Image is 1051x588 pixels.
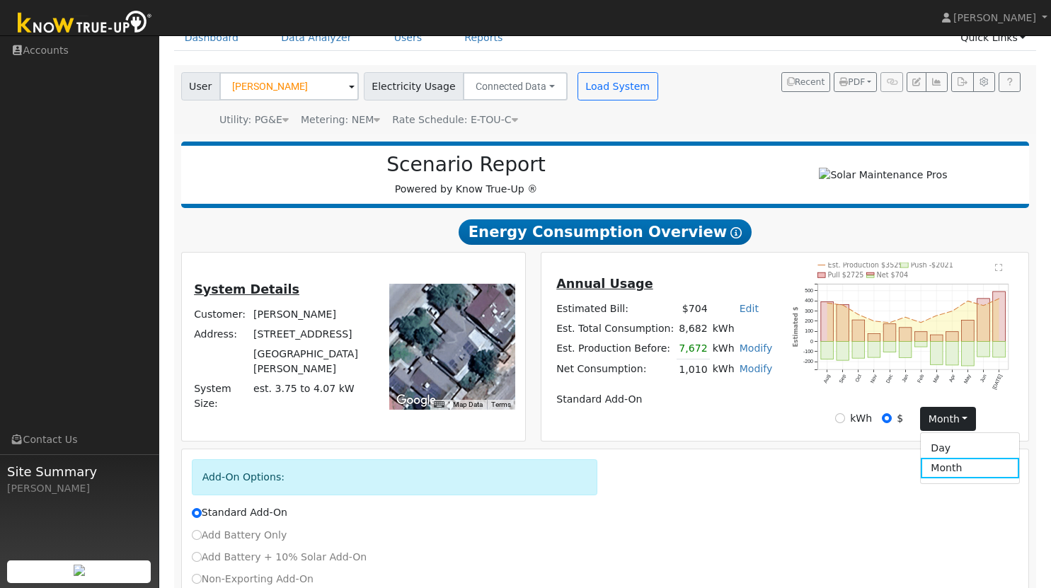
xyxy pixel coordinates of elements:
[188,153,745,197] div: Powered by Know True-Up ®
[931,342,943,365] rect: onclick=""
[194,282,299,296] u: System Details
[192,508,202,518] input: Standard Add-On
[192,572,314,587] label: Non-Exporting Add-On
[904,316,907,318] circle: onclick=""
[393,391,440,410] img: Google
[803,349,813,354] text: -100
[822,374,832,384] text: Aug
[710,339,737,359] td: kWh
[921,438,1019,458] a: Day
[931,335,943,341] rect: onclick=""
[459,219,752,245] span: Energy Consumption Overview
[850,411,872,426] label: kWh
[192,528,287,543] label: Add Battery Only
[946,342,959,366] rect: onclick=""
[219,113,289,127] div: Utility: PG&E
[838,374,847,384] text: Sep
[917,374,925,384] text: Feb
[810,339,813,345] text: 0
[914,332,927,342] rect: onclick=""
[920,407,976,431] button: month
[837,342,849,361] rect: onclick=""
[740,303,759,314] a: Edit
[677,359,710,380] td: 1,010
[885,374,895,384] text: Dec
[710,359,737,380] td: kWh
[710,319,775,339] td: kWh
[926,72,948,92] button: Multi-Series Graph
[948,374,957,384] text: Apr
[192,304,251,324] td: Customer:
[897,411,903,426] label: $
[995,263,1002,272] text: 
[921,458,1019,478] a: Month
[837,305,849,342] rect: onclick=""
[74,565,85,576] img: retrieve
[192,459,598,495] div: Add-On Options:
[181,72,220,100] span: User
[192,324,251,344] td: Address:
[907,72,926,92] button: Edit User
[854,374,863,383] text: Oct
[998,298,1000,300] circle: onclick=""
[301,113,380,127] div: Metering: NEM
[251,379,374,414] td: System Size
[192,379,251,414] td: System Size:
[920,322,922,324] circle: onclick=""
[554,339,677,359] td: Est. Production Before:
[963,374,972,385] text: May
[556,277,653,291] u: Annual Usage
[842,304,844,306] circle: onclick=""
[980,374,988,384] text: Jun
[7,462,151,481] span: Site Summary
[364,72,464,100] span: Electricity Usage
[950,25,1036,51] a: Quick Links
[677,339,710,359] td: 7,672
[932,374,941,384] text: Mar
[554,359,677,380] td: Net Consumption:
[852,342,865,359] rect: onclick=""
[883,324,896,342] rect: onclick=""
[578,72,658,100] button: Load System
[251,324,374,344] td: [STREET_ADDRESS]
[857,313,859,316] circle: onclick=""
[253,383,355,394] span: est. 3.75 to 4.07 kW
[993,292,1006,342] rect: onclick=""
[868,342,880,358] rect: onclick=""
[982,305,984,307] circle: onclick=""
[554,389,775,409] td: Standard Add-On
[852,320,865,341] rect: onclick=""
[827,261,902,269] text: Est. Production $3529
[7,481,151,496] div: [PERSON_NAME]
[977,299,990,342] rect: onclick=""
[839,77,865,87] span: PDF
[821,302,834,342] rect: onclick=""
[805,318,813,324] text: 200
[967,300,969,302] circle: onclick=""
[889,322,891,324] circle: onclick=""
[936,315,938,317] circle: onclick=""
[899,342,912,358] rect: onclick=""
[384,25,433,51] a: Users
[270,25,362,51] a: Data Analyzer
[677,319,710,339] td: 8,682
[453,400,483,410] button: Map Data
[192,550,367,565] label: Add Battery + 10% Solar Add-On
[174,25,250,51] a: Dashboard
[192,552,202,562] input: Add Battery + 10% Solar Add-On
[392,114,517,125] span: Alias: H2ETOUCN
[805,298,813,304] text: 400
[677,299,710,319] td: $704
[869,374,878,384] text: Nov
[819,168,947,183] img: Solar Maintenance Pros
[999,72,1021,92] a: Help Link
[781,72,831,92] button: Recent
[251,304,374,324] td: [PERSON_NAME]
[192,574,202,584] input: Non-Exporting Add-On
[393,391,440,410] a: Open this area in Google Maps (opens a new window)
[834,72,877,92] button: PDF
[962,321,975,342] rect: onclick=""
[827,271,863,279] text: Pull $2725
[868,334,880,342] rect: onclick=""
[219,72,359,100] input: Select a User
